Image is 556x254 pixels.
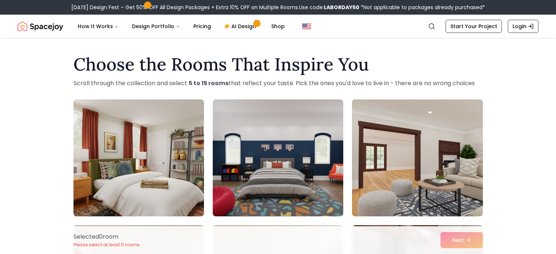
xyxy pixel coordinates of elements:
[218,19,264,34] a: AI Design
[73,99,204,216] img: Room room-1
[324,4,359,11] b: LABORDAY50
[18,19,63,34] img: Spacejoy Logo
[188,19,217,34] a: Pricing
[72,19,125,34] button: How It Works
[446,20,502,33] a: Start Your Project
[73,56,483,73] h1: Choose the Rooms That Inspire You
[302,22,311,31] img: United States
[359,4,485,11] span: *Not applicable to packages already purchased*
[265,19,291,34] a: Shop
[352,99,483,216] img: Room room-3
[73,79,483,88] p: Scroll through the collection and select that reflect your taste. Pick the ones you'd love to liv...
[73,242,140,248] p: Please select at least 5 rooms
[126,19,186,34] button: Design Portfolio
[299,4,359,11] span: Use code:
[213,99,343,216] img: Room room-2
[18,15,538,38] nav: Global
[72,19,291,34] nav: Main
[73,232,140,241] p: Selected 0 room
[18,19,63,34] a: Spacejoy
[71,4,485,11] div: [DATE] Design Fest – Get 50% OFF All Design Packages + Extra 10% OFF on Multiple Rooms.
[508,20,538,33] a: Login
[189,79,228,87] strong: 5 to 15 rooms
